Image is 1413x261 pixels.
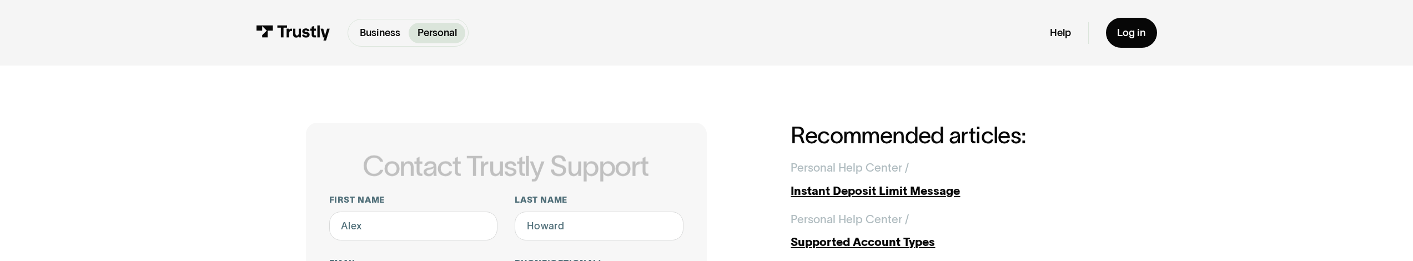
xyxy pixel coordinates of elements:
p: Personal [418,26,457,41]
div: Personal Help Center / [791,159,909,177]
div: Personal Help Center / [791,211,909,228]
label: Last name [515,194,683,206]
div: Instant Deposit Limit Message [791,183,1107,200]
img: Trustly Logo [256,25,330,41]
h1: Contact Trustly Support [327,150,684,182]
a: Personal Help Center /Instant Deposit Limit Message [791,159,1107,199]
div: Supported Account Types [791,234,1107,251]
a: Personal [409,23,465,43]
input: Howard [515,212,683,240]
a: Personal Help Center /Supported Account Types [791,211,1107,251]
input: Alex [329,212,498,240]
div: Log in [1117,27,1145,39]
a: Help [1050,27,1071,39]
a: Log in [1106,18,1157,48]
a: Business [351,23,409,43]
p: Business [360,26,400,41]
h2: Recommended articles: [791,123,1107,148]
label: First name [329,194,498,206]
